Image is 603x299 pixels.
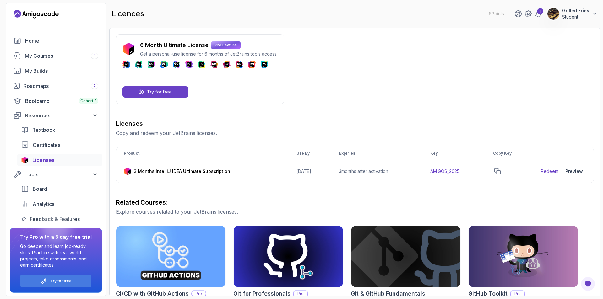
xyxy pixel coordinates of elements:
[10,110,102,121] button: Resources
[17,213,102,225] a: feedback
[351,226,460,287] img: Git & GitHub Fundamentals card
[24,82,98,90] div: Roadmaps
[32,156,55,164] span: Licenses
[17,124,102,136] a: textbook
[562,165,586,178] button: Preview
[351,289,425,298] h2: Git & GitHub Fundamentals
[489,11,504,17] p: 5 Points
[493,167,502,176] button: copy-button
[116,119,594,128] h3: Licenses
[25,67,98,75] div: My Builds
[17,183,102,195] a: board
[30,215,80,223] span: Feedback & Features
[32,126,55,134] span: Textbook
[33,200,54,208] span: Analytics
[423,147,486,160] th: Key
[541,168,558,174] a: Redeem
[20,275,92,287] button: Try for free
[423,160,486,183] td: AMIGOS_2025
[116,226,225,287] img: CI/CD with GitHub Actions card
[211,41,241,49] p: Pro Feature
[140,51,278,57] p: Get a personal-use license for 6 months of JetBrains tools access.
[331,160,423,183] td: 3 months after activation
[468,289,508,298] h2: GitHub Toolkit
[124,168,131,175] img: jetbrains icon
[116,289,189,298] h2: CI/CD with GitHub Actions
[17,198,102,210] a: analytics
[140,41,209,50] p: 6 Month Ultimate License
[116,147,289,160] th: Product
[25,97,98,105] div: Bootcamp
[511,291,524,297] p: Pro
[289,160,331,183] td: [DATE]
[562,8,589,14] p: Grilled Fries
[562,14,589,20] p: Student
[289,147,331,160] th: Use By
[147,89,172,95] p: Try for free
[116,208,594,216] p: Explore courses related to your JetBrains licenses.
[80,99,97,104] span: Cohort 3
[116,129,594,137] p: Copy and redeem your JetBrains licenses.
[547,8,598,20] button: user profile imageGrilled FriesStudent
[17,139,102,151] a: certificates
[565,168,583,174] div: Preview
[10,95,102,107] a: bootcamp
[564,260,603,290] iframe: chat widget
[10,35,102,47] a: home
[25,171,98,178] div: Tools
[50,279,72,284] a: Try for free
[192,291,206,297] p: Pro
[10,169,102,180] button: Tools
[94,53,95,58] span: 1
[10,50,102,62] a: courses
[10,80,102,92] a: roadmaps
[294,291,307,297] p: Pro
[10,65,102,77] a: builds
[25,52,98,60] div: My Courses
[537,8,543,14] div: 1
[25,112,98,119] div: Resources
[17,154,102,166] a: licenses
[21,157,29,163] img: jetbrains icon
[331,147,423,160] th: Expiries
[547,8,559,20] img: user profile image
[134,168,230,174] p: 3 Months IntelliJ IDEA Ultimate Subscription
[14,9,59,19] a: Landing page
[33,185,47,193] span: Board
[233,289,291,298] h2: Git for Professionals
[93,83,96,88] span: 7
[234,226,343,287] img: Git for Professionals card
[535,10,542,18] a: 1
[20,243,92,268] p: Go deeper and learn job-ready skills. Practice with real-world projects, take assessments, and ea...
[122,86,188,98] a: Try for free
[486,147,533,160] th: Copy Key
[112,9,144,19] h2: licences
[116,198,594,207] h3: Related Courses:
[469,226,578,287] img: GitHub Toolkit card
[122,43,135,55] img: jetbrains icon
[25,37,98,45] div: Home
[33,141,60,149] span: Certificates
